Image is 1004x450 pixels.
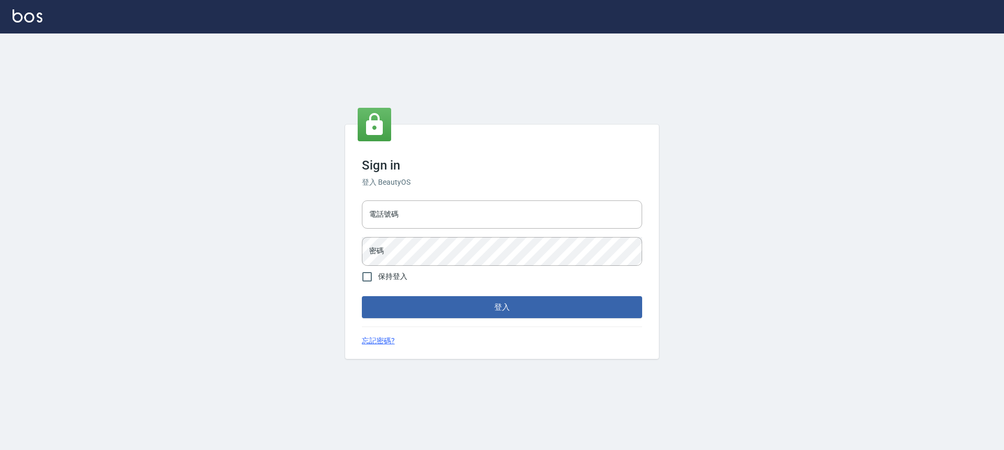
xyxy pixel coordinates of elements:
[13,9,42,22] img: Logo
[362,177,642,188] h6: 登入 BeautyOS
[378,271,407,282] span: 保持登入
[362,335,395,346] a: 忘記密碼?
[362,296,642,318] button: 登入
[362,158,642,173] h3: Sign in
